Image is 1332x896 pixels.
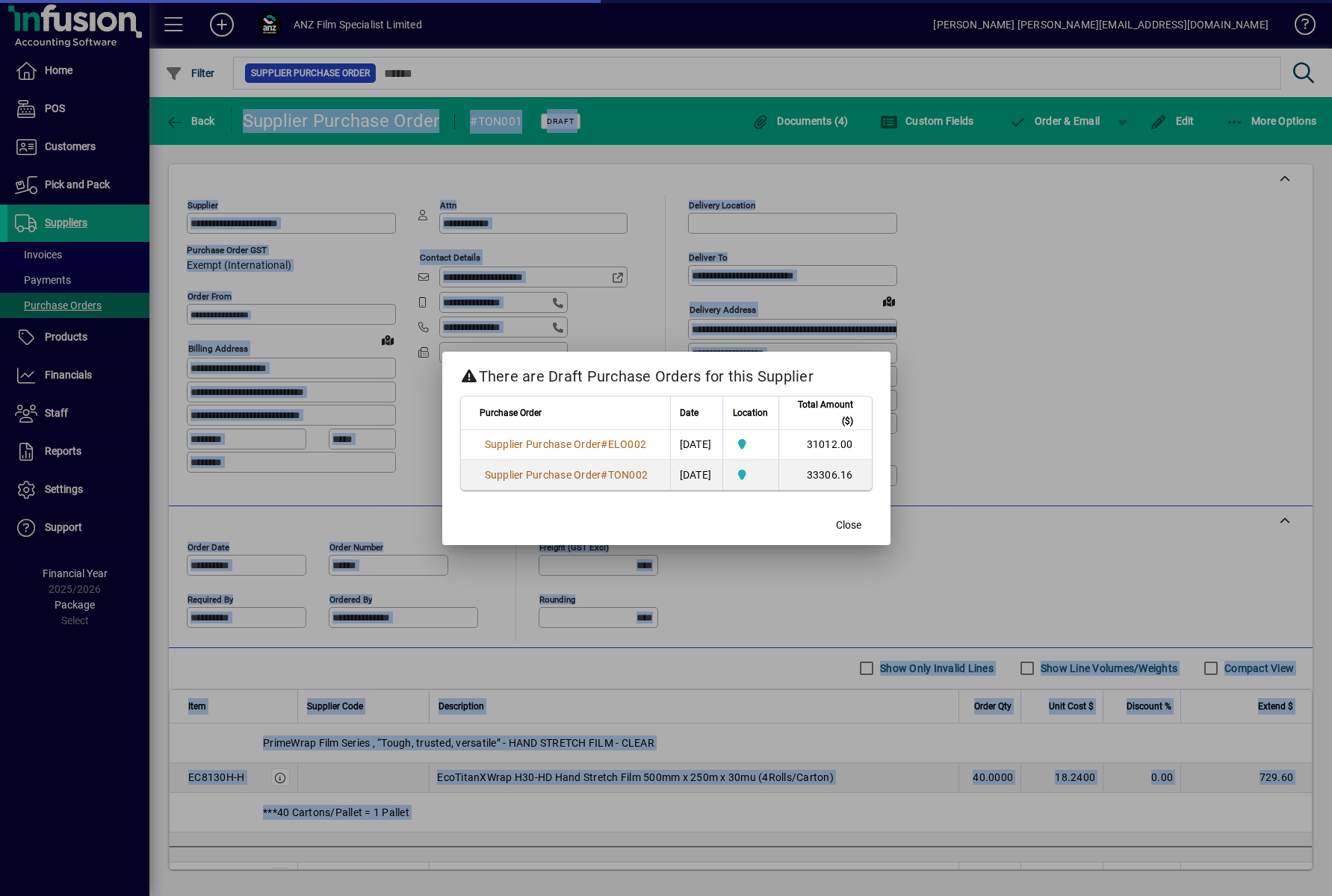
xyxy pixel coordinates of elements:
[608,469,648,481] span: TON002
[680,405,698,421] span: Date
[601,438,607,450] span: #
[442,352,890,395] h2: There are Draft Purchase Orders for this Supplier
[670,460,722,490] td: [DATE]
[778,460,872,490] td: 33306.16
[485,438,601,450] span: Supplier Purchase Order
[480,405,542,421] span: Purchase Order
[733,405,768,421] span: Location
[778,430,872,460] td: 31012.00
[485,469,601,481] span: Supplier Purchase Order
[608,438,647,450] span: ELO002
[601,469,607,481] span: #
[480,467,654,483] a: Supplier Purchase Order#TON002
[732,436,769,452] span: AKL Warehouse
[732,467,769,483] span: AKL Warehouse
[480,436,652,452] a: Supplier Purchase Order#ELO002
[670,430,722,460] td: [DATE]
[836,517,861,533] span: Close
[788,396,853,429] span: Total Amount ($)
[825,512,873,539] button: Close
